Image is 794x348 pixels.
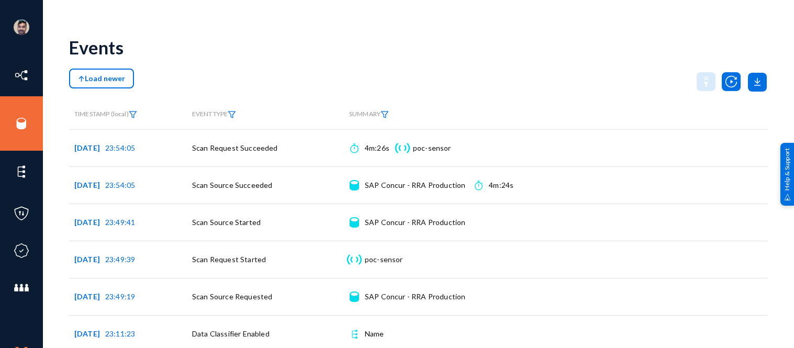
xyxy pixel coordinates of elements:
[394,143,411,153] img: icon-sensor.svg
[14,19,29,35] img: ACg8ocK1ZkZ6gbMmCU1AeqPIsBvrTWeY1xNXvgxNjkUXxjcqAiPEIvU=s96-c
[78,75,85,83] img: icon-arrow-above.svg
[105,218,135,227] span: 23:49:41
[74,143,105,152] span: [DATE]
[365,217,465,228] div: SAP Concur - RRA Production
[475,180,483,190] img: icon-time.svg
[105,143,135,152] span: 23:54:05
[192,143,278,152] span: Scan Request Succeeded
[14,68,29,83] img: icon-inventory.svg
[69,37,124,58] div: Events
[78,74,125,83] span: Load newer
[74,181,105,189] span: [DATE]
[350,180,359,190] img: icon-source.svg
[365,143,389,153] div: 4m:26s
[192,110,236,118] span: EVENT TYPE
[74,292,105,301] span: [DATE]
[413,143,451,153] div: poc-sensor
[350,217,359,228] img: icon-source.svg
[14,206,29,221] img: icon-policies.svg
[14,116,29,131] img: icon-sources.svg
[365,291,465,302] div: SAP Concur - RRA Production
[780,142,794,205] div: Help & Support
[74,255,105,264] span: [DATE]
[228,111,236,118] img: icon-filter.svg
[74,110,137,118] span: TIMESTAMP (local)
[192,329,270,338] span: Data Classifier Enabled
[74,218,105,227] span: [DATE]
[105,255,135,264] span: 23:49:39
[349,110,389,118] span: SUMMARY
[365,254,403,265] div: poc-sensor
[381,111,389,118] img: icon-filter.svg
[784,194,791,200] img: help_support.svg
[105,181,135,189] span: 23:54:05
[192,181,272,189] span: Scan Source Succeeded
[129,111,137,118] img: icon-filter.svg
[365,329,384,339] div: Name
[14,280,29,296] img: icon-members.svg
[489,180,513,190] div: 4m:24s
[350,143,358,153] img: icon-time.svg
[192,255,266,264] span: Scan Request Started
[105,292,135,301] span: 23:49:19
[350,291,359,302] img: icon-source.svg
[74,329,105,338] span: [DATE]
[14,243,29,259] img: icon-compliance.svg
[192,218,261,227] span: Scan Source Started
[105,329,135,338] span: 23:11:23
[365,180,465,190] div: SAP Concur - RRA Production
[14,164,29,179] img: icon-elements.svg
[722,72,741,91] img: icon-utility-autoscan.svg
[349,329,360,339] img: icon-element.svg
[192,292,272,301] span: Scan Source Requested
[345,254,363,265] img: icon-sensor.svg
[69,69,134,88] button: Load newer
